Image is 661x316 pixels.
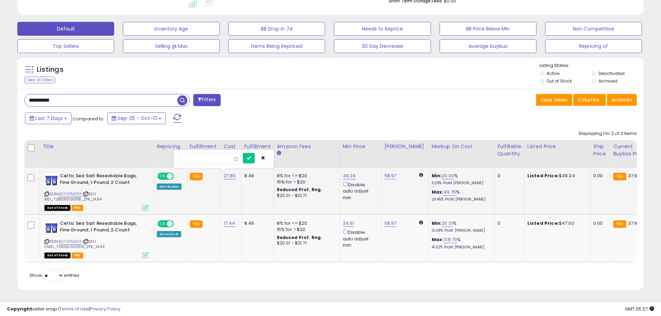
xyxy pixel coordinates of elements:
span: ON [158,173,167,179]
span: 37.99 [628,172,640,179]
b: Max: [432,189,444,195]
div: 8% for <= $20 [277,220,334,227]
div: 8.49 [244,220,269,227]
label: Active [546,70,559,76]
div: 15% for > $20 [277,227,334,233]
div: [PERSON_NAME] [384,143,426,150]
a: 49.24 [343,172,356,179]
span: OFF [173,173,184,179]
a: 20.00 [442,172,454,179]
a: 49.75 [443,189,456,196]
div: Markup on Cost [432,143,492,150]
b: Min: [432,172,442,179]
a: 58.97 [384,220,397,227]
span: All listings that are currently out of stock and unavailable for purchase on Amazon [44,205,70,211]
div: 0 [498,220,519,227]
div: Disable auto adjust min [343,181,376,201]
div: Win BuyBox [157,183,181,190]
a: 17.44 [224,220,235,227]
div: Clear All Filters [24,77,55,83]
div: Title [43,143,151,150]
button: Top Sellers [17,39,114,53]
button: BB Drop in 7d [228,22,325,36]
span: FBA [71,205,83,211]
label: Deactivated [599,70,625,76]
div: Amazon Fees [277,143,337,150]
th: The percentage added to the cost of goods (COGS) that forms the calculator for Min & Max prices. [429,140,494,168]
p: Listing States: [540,62,644,69]
p: 10.08% Profit [PERSON_NAME] [432,228,489,233]
img: 51albuoPj+L._SL40_.jpg [44,220,58,234]
div: ASIN: [44,173,149,210]
div: Fulfillment [190,143,218,150]
a: B0713TMD19 [59,191,82,197]
small: FBA [190,220,203,228]
button: Items Being Repriced [228,39,325,53]
a: B0713TMD19 [59,239,82,245]
div: % [432,237,489,249]
b: Max: [432,236,444,243]
button: Needs to Reprice [334,22,431,36]
button: Columns [573,94,606,106]
a: 34.61 [343,220,354,227]
button: Selling @ Max [123,39,220,53]
span: Sep-25 - Oct-01 [118,115,157,122]
span: Columns [578,96,600,103]
b: Celtic Sea Salt Resealable Bags, Fine Ground, 1 Pound, 2 Count [60,220,144,235]
a: Privacy Policy [90,306,120,312]
h5: Listings [37,65,63,75]
div: Displaying 1 to 2 of 2 items [579,130,637,137]
div: Fulfillable Quantity [498,143,522,157]
div: $49.24 [527,173,585,179]
div: seller snap | | [7,306,120,313]
b: Reduced Prof. Rng. [277,187,322,193]
button: Actions [607,94,637,106]
div: Listed Price [527,143,587,150]
button: Sep-25 - Oct-01 [107,112,166,124]
button: Inventory Age [123,22,220,36]
small: FBA [613,173,626,180]
span: ON [158,221,167,227]
div: Min Price [343,143,379,150]
b: Listed Price: [527,172,559,179]
div: 0.00 [593,220,605,227]
small: FBA [613,220,626,228]
b: Listed Price: [527,220,559,227]
div: Current Buybox Price [613,143,649,157]
div: Amazon AI [157,231,181,237]
span: Last 7 Days [35,115,63,122]
div: Disable auto adjust min [343,228,376,248]
b: Reduced Prof. Rng. [277,234,322,240]
button: Save View [536,94,572,106]
button: 30 Day Decrease [334,39,431,53]
div: Ship Price [593,143,607,157]
p: 11.29% Profit [PERSON_NAME] [432,181,489,186]
button: Repricing of [545,39,642,53]
button: Last 7 Days [25,112,71,124]
div: $20.01 - $21.71 [277,240,334,246]
button: Non Competitive [545,22,642,36]
label: Archived [599,78,617,84]
span: Show: entries [29,272,79,279]
div: 0 [498,173,519,179]
span: 37.99 [628,220,640,227]
div: 8.49 [244,173,269,179]
span: | SKU: CMD_728060100118_2PK_14.64 [44,239,104,249]
strong: Copyright [7,306,32,312]
div: $20.01 - $21.71 [277,193,334,199]
b: Celtic Sea Salt Resealable Bags, Fine Ground, 1 Pound, 2 Count [60,173,144,187]
p: 23.45% Profit [PERSON_NAME] [432,197,489,202]
div: 15% for > $20 [277,179,334,185]
div: 8% for <= $20 [277,173,334,179]
button: Default [17,22,114,36]
p: 41.02% Profit [PERSON_NAME] [432,245,489,250]
span: | SKU: MD_728060100118_2PK_14.64 [44,191,102,202]
span: Compared to: [73,116,104,122]
small: FBA [190,173,203,180]
a: 27.80 [224,172,236,179]
div: 0.00 [593,173,605,179]
button: avarage buybux [440,39,536,53]
small: Amazon Fees. [277,150,281,156]
a: Terms of Use [59,306,89,312]
a: 20.01 [442,220,453,227]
